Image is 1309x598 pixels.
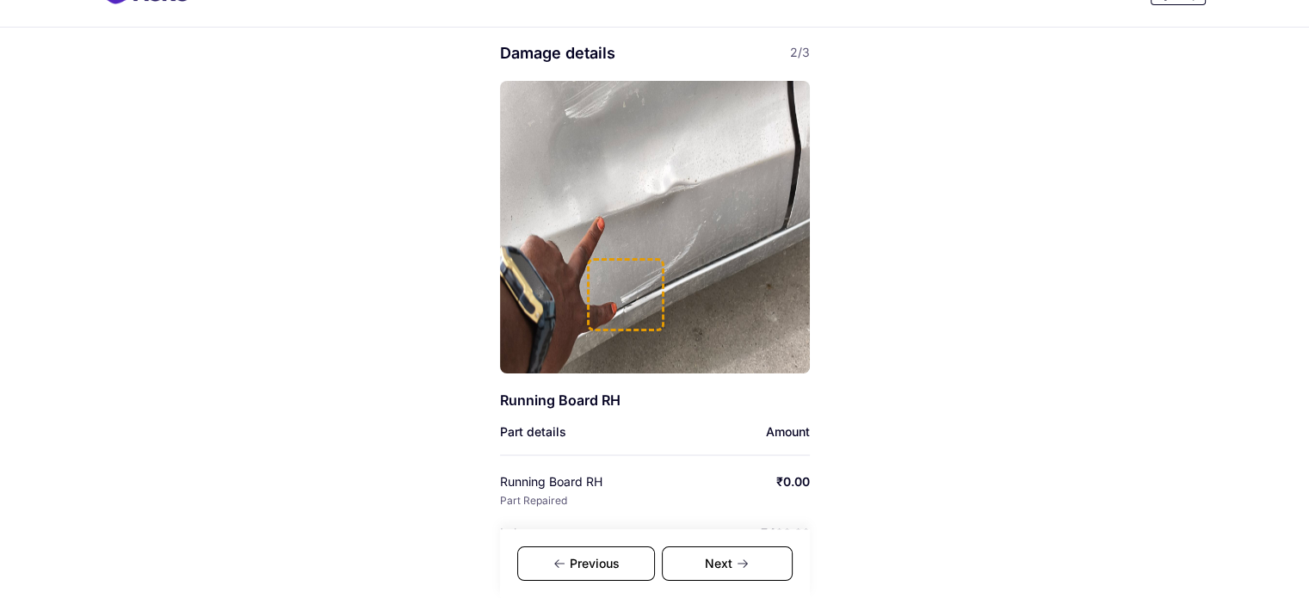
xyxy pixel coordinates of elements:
span: 2/3 [790,43,810,62]
div: Part details [500,423,566,441]
div: Amount [766,423,810,441]
img: image [500,81,810,373]
div: ₹400.00 [761,525,810,542]
div: Damage details [500,43,810,64]
div: ₹0.00 [776,473,810,490]
div: Part Repaired [500,494,567,508]
div: Running Board RH [500,473,658,490]
div: Next [662,546,793,581]
div: Labour [500,525,658,542]
div: Running Board RH [500,391,707,410]
div: Previous [517,546,655,581]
